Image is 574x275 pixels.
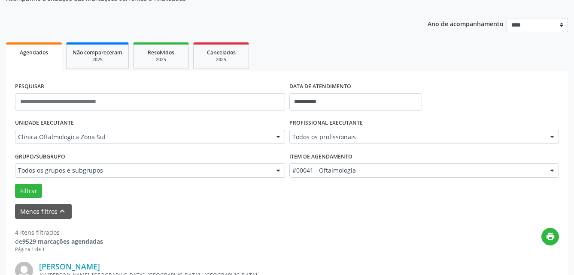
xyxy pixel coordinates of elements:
[15,117,74,130] label: UNIDADE EXECUTANTE
[292,133,542,141] span: Todos os profissionais
[148,49,174,56] span: Resolvidos
[292,166,542,175] span: #00041 - Oftalmologia
[20,49,48,56] span: Agendados
[289,80,351,93] label: DATA DE ATENDIMENTO
[15,184,42,198] button: Filtrar
[289,150,352,163] label: Item de agendamento
[207,49,236,56] span: Cancelados
[73,49,122,56] span: Não compareceram
[39,262,100,271] a: [PERSON_NAME]
[18,166,267,175] span: Todos os grupos e subgrupos
[15,204,72,219] button: Menos filtroskeyboard_arrow_up
[73,57,122,63] div: 2025
[58,206,67,216] i: keyboard_arrow_up
[22,237,103,245] strong: 9529 marcações agendadas
[15,150,65,163] label: Grupo/Subgrupo
[15,80,44,93] label: PESQUISAR
[428,18,504,29] p: Ano de acompanhamento
[200,57,243,63] div: 2025
[541,228,559,245] button: print
[289,117,363,130] label: PROFISSIONAL EXECUTANTE
[18,133,267,141] span: Clinica Oftalmologica Zona Sul
[15,237,103,246] div: de
[15,246,103,253] div: Página 1 de 1
[546,232,555,241] i: print
[15,228,103,237] div: 4 itens filtrados
[140,57,182,63] div: 2025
